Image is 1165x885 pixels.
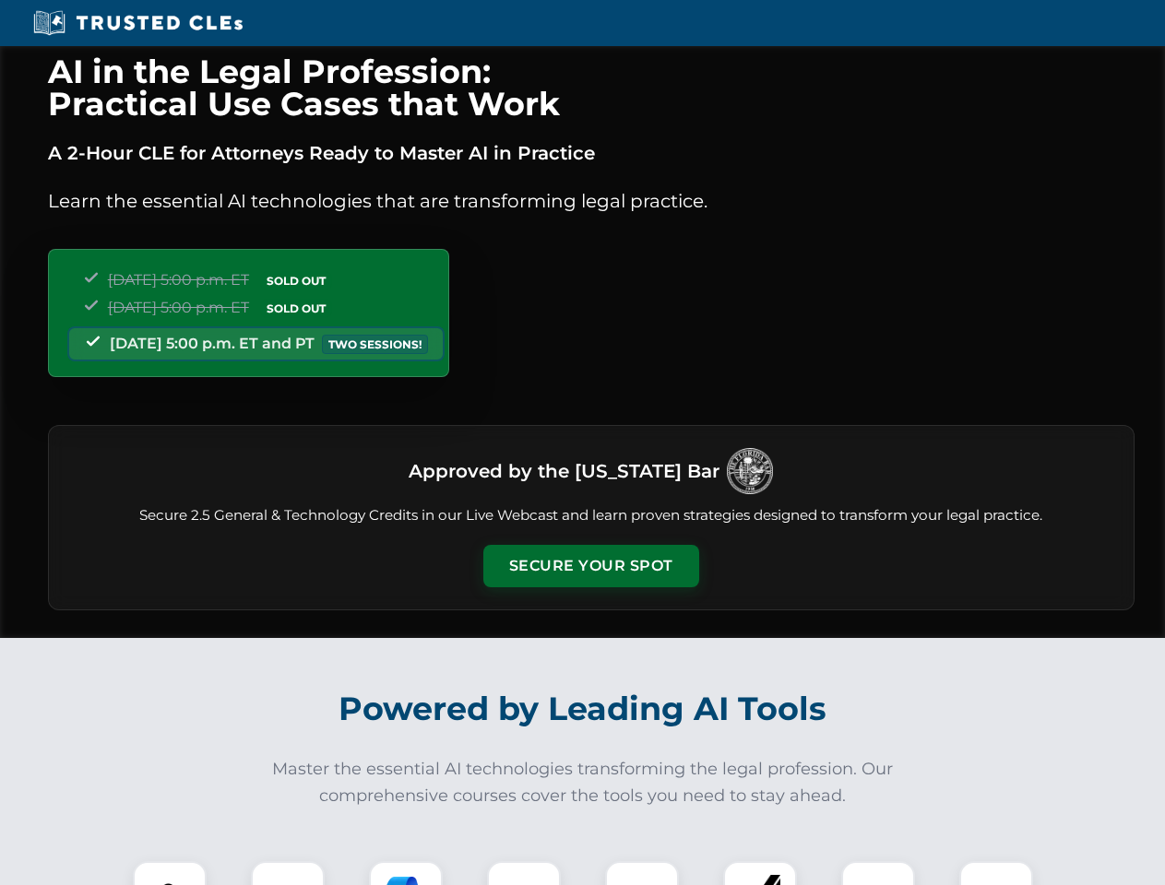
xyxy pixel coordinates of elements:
h2: Powered by Leading AI Tools [72,677,1094,741]
img: Trusted CLEs [28,9,248,37]
img: Logo [727,448,773,494]
p: Secure 2.5 General & Technology Credits in our Live Webcast and learn proven strategies designed ... [71,505,1112,526]
span: [DATE] 5:00 p.m. ET [108,271,249,289]
p: Master the essential AI technologies transforming the legal profession. Our comprehensive courses... [260,756,906,809]
p: Learn the essential AI technologies that are transforming legal practice. [48,186,1135,216]
p: A 2-Hour CLE for Attorneys Ready to Master AI in Practice [48,138,1135,168]
span: [DATE] 5:00 p.m. ET [108,299,249,316]
h3: Approved by the [US_STATE] Bar [409,454,719,488]
h1: AI in the Legal Profession: Practical Use Cases that Work [48,55,1135,120]
span: SOLD OUT [260,271,332,290]
button: Secure Your Spot [483,545,699,587]
span: SOLD OUT [260,299,332,318]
